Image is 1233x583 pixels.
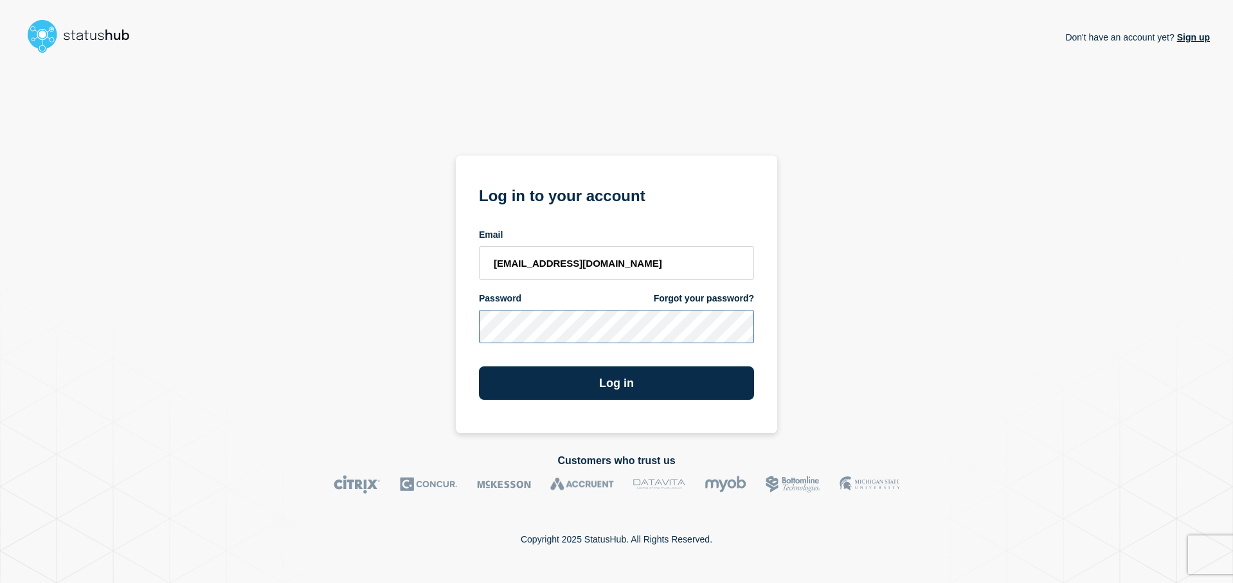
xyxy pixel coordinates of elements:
img: Concur logo [400,475,458,494]
img: MSU logo [840,475,899,494]
p: Copyright 2025 StatusHub. All Rights Reserved. [521,534,712,544]
img: myob logo [705,475,746,494]
img: DataVita logo [633,475,685,494]
span: Email [479,229,503,241]
img: StatusHub logo [23,15,145,57]
input: password input [479,310,754,343]
img: Citrix logo [334,475,381,494]
img: McKesson logo [477,475,531,494]
img: Accruent logo [550,475,614,494]
img: Bottomline logo [766,475,820,494]
p: Don't have an account yet? [1065,22,1210,53]
h1: Log in to your account [479,183,754,206]
span: Password [479,292,521,305]
a: Sign up [1174,32,1210,42]
input: email input [479,246,754,280]
h2: Customers who trust us [23,455,1210,467]
button: Log in [479,366,754,400]
a: Forgot your password? [654,292,754,305]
